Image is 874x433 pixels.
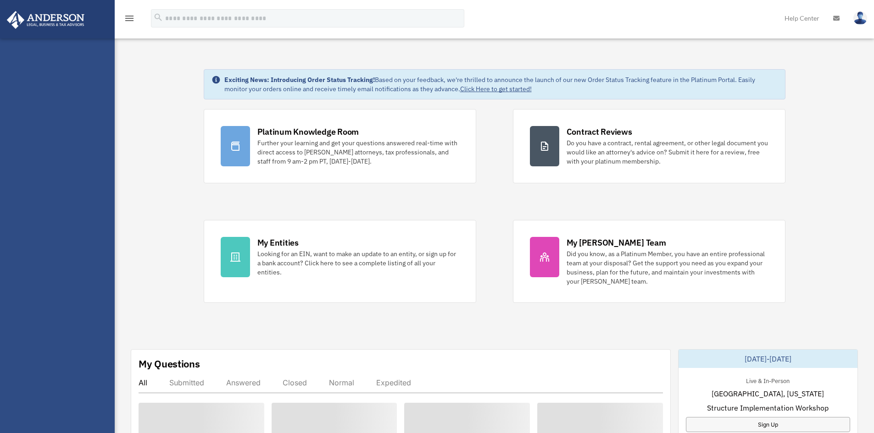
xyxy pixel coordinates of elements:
div: All [139,378,147,387]
div: Contract Reviews [567,126,632,137]
a: My [PERSON_NAME] Team Did you know, as a Platinum Member, you have an entire professional team at... [513,220,785,303]
div: Based on your feedback, we're thrilled to announce the launch of our new Order Status Tracking fe... [224,75,778,93]
div: [DATE]-[DATE] [679,350,857,368]
div: Looking for an EIN, want to make an update to an entity, or sign up for a bank account? Click her... [257,249,459,277]
strong: Exciting News: Introducing Order Status Tracking! [224,76,375,84]
span: Structure Implementation Workshop [707,402,829,413]
div: Normal [329,378,354,387]
a: Sign Up [686,417,850,432]
span: [GEOGRAPHIC_DATA], [US_STATE] [712,388,824,399]
div: Expedited [376,378,411,387]
i: menu [124,13,135,24]
img: User Pic [853,11,867,25]
div: Closed [283,378,307,387]
div: Platinum Knowledge Room [257,126,359,137]
div: Live & In-Person [739,375,797,385]
div: Submitted [169,378,204,387]
div: Do you have a contract, rental agreement, or other legal document you would like an attorney's ad... [567,138,768,166]
a: Click Here to get started! [460,85,532,93]
div: Did you know, as a Platinum Member, you have an entire professional team at your disposal? Get th... [567,249,768,286]
a: menu [124,16,135,24]
i: search [153,12,163,22]
a: Platinum Knowledge Room Further your learning and get your questions answered real-time with dire... [204,109,476,183]
a: My Entities Looking for an EIN, want to make an update to an entity, or sign up for a bank accoun... [204,220,476,303]
img: Anderson Advisors Platinum Portal [4,11,87,29]
div: Further your learning and get your questions answered real-time with direct access to [PERSON_NAM... [257,138,459,166]
div: My [PERSON_NAME] Team [567,237,666,248]
a: Contract Reviews Do you have a contract, rental agreement, or other legal document you would like... [513,109,785,183]
div: My Questions [139,357,200,371]
div: My Entities [257,237,299,248]
div: Answered [226,378,261,387]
